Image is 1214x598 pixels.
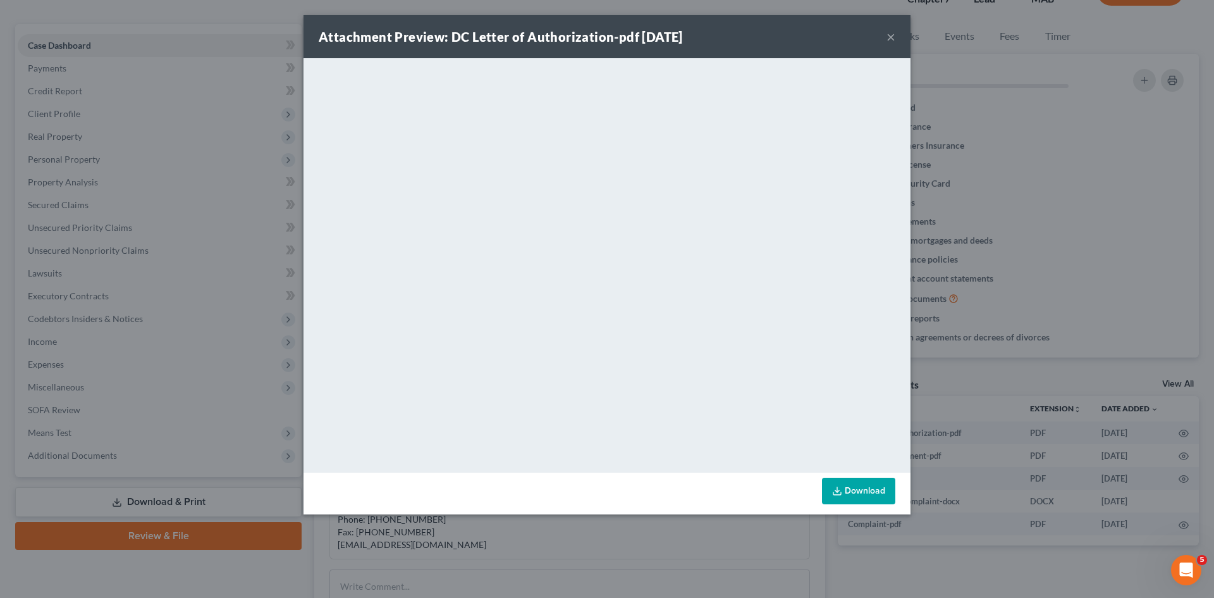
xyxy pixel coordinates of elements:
iframe: Intercom live chat [1171,555,1201,585]
a: Download [822,478,895,504]
button: × [886,29,895,44]
strong: Attachment Preview: DC Letter of Authorization-pdf [DATE] [319,29,683,44]
span: 5 [1197,555,1207,565]
iframe: <object ng-attr-data='[URL][DOMAIN_NAME]' type='application/pdf' width='100%' height='650px'></ob... [303,58,910,470]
